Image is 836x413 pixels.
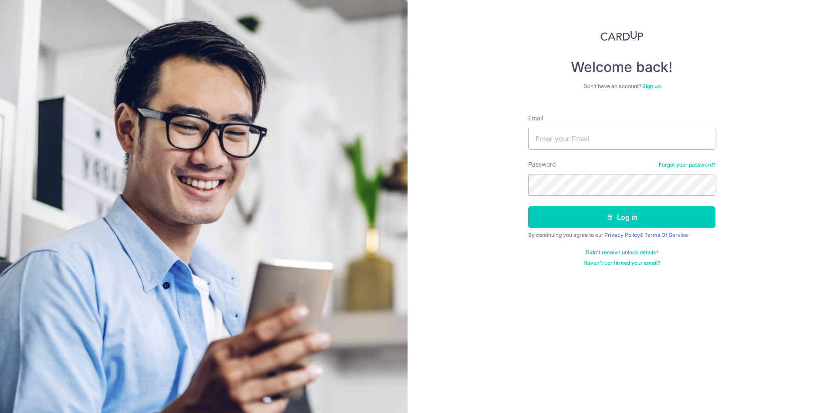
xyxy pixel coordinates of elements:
a: Forgot your password? [659,161,715,168]
div: By continuing you agree to our & [528,232,715,239]
div: Don’t have an account? [528,83,715,90]
a: Didn't receive unlock details? [586,249,658,256]
a: Sign up [642,83,661,89]
label: Password [528,160,556,169]
a: Privacy Policy [604,232,640,238]
a: Terms Of Service [644,232,688,238]
img: CardUp Logo [600,31,643,41]
input: Enter your Email [528,128,715,150]
button: Log in [528,206,715,228]
label: Email [528,114,543,123]
a: Haven't confirmed your email? [583,259,660,266]
h4: Welcome back! [528,58,715,76]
